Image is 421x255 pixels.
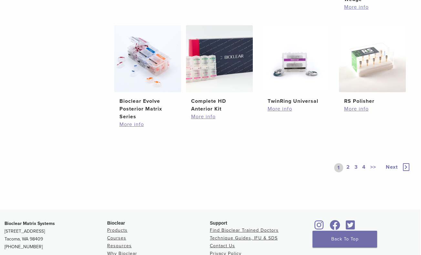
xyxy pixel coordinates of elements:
[262,25,329,105] a: TwinRing UniversalTwinRing Universal
[191,113,248,121] a: More info
[210,235,278,241] a: Technique Guides, IFU & SDS
[107,220,125,226] span: Bioclear
[5,220,107,251] p: [STREET_ADDRESS] Tacoma, WA 98409 [PHONE_NUMBER]
[210,228,279,233] a: Find Bioclear Trained Doctors
[119,121,176,128] a: More info
[210,220,227,226] span: Support
[119,97,176,121] h2: Bioclear Evolve Posterior Matrix Series
[386,164,398,170] span: Next
[107,228,128,233] a: Products
[344,224,357,230] a: Bioclear
[369,163,377,172] a: >>
[107,243,132,249] a: Resources
[313,224,326,230] a: Bioclear
[268,105,324,113] a: More info
[107,235,126,241] a: Courses
[334,163,343,172] a: 1
[327,224,342,230] a: Bioclear
[344,3,401,11] a: More info
[339,25,406,92] img: RS Polisher
[5,221,55,226] strong: Bioclear Matrix Systems
[339,25,406,105] a: RS PolisherRS Polisher
[262,25,329,92] img: TwinRing Universal
[186,25,253,113] a: Complete HD Anterior KitComplete HD Anterior Kit
[114,25,181,92] img: Bioclear Evolve Posterior Matrix Series
[361,163,367,172] a: 4
[114,25,181,121] a: Bioclear Evolve Posterior Matrix SeriesBioclear Evolve Posterior Matrix Series
[268,97,324,105] h2: TwinRing Universal
[191,97,248,113] h2: Complete HD Anterior Kit
[344,105,401,113] a: More info
[186,25,253,92] img: Complete HD Anterior Kit
[344,97,401,105] h2: RS Polisher
[313,231,377,248] a: Back To Top
[353,163,359,172] a: 3
[210,243,235,249] a: Contact Us
[345,163,351,172] a: 2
